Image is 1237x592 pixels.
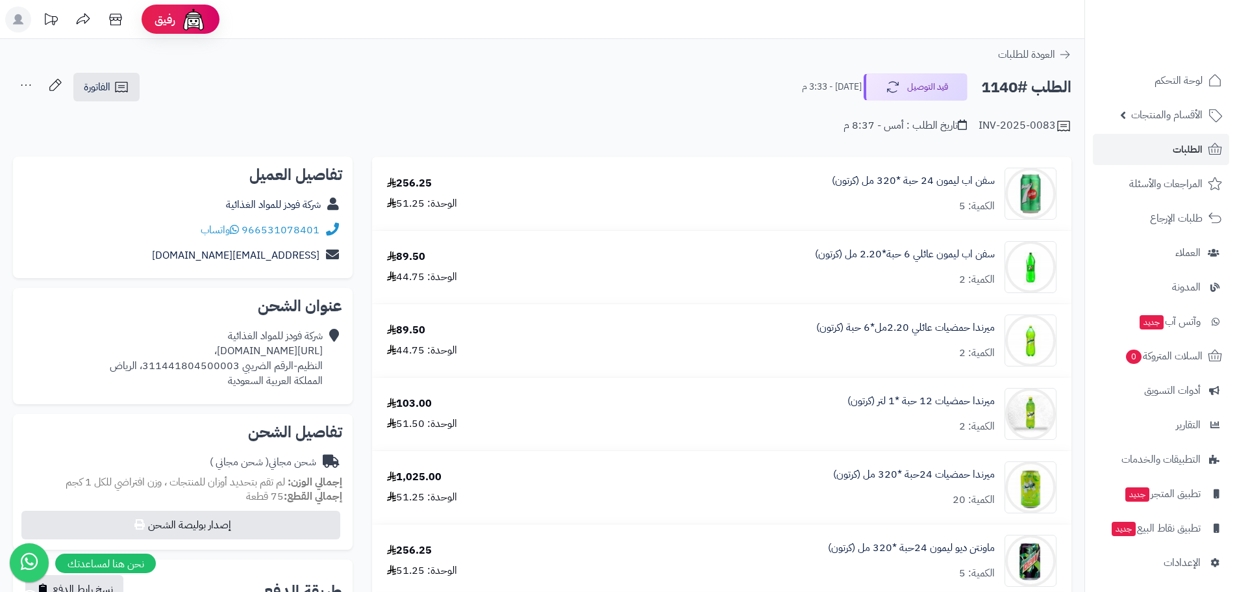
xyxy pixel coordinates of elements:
div: 89.50 [387,323,425,338]
span: الأقسام والمنتجات [1131,106,1203,124]
div: 103.00 [387,396,432,411]
a: سفن اب ليمون عائلي 6 حبة*2.20 مل (كرتون) [815,247,995,262]
h2: الطلب #1140 [981,74,1071,101]
span: المراجعات والأسئلة [1129,175,1203,193]
a: لوحة التحكم [1093,65,1229,96]
span: تطبيق نقاط البيع [1110,519,1201,537]
a: التقارير [1093,409,1229,441]
a: المراجعات والأسئلة [1093,168,1229,199]
a: العملاء [1093,237,1229,268]
a: سفن اب ليمون 24 حبة *320 مل (كرتون) [832,174,995,188]
small: [DATE] - 3:33 م [802,81,862,94]
a: الإعدادات [1093,547,1229,578]
span: الطلبات [1173,140,1203,159]
span: جديد [1140,315,1164,329]
div: الكمية: 5 [959,199,995,214]
div: الكمية: 2 [959,419,995,434]
span: العملاء [1175,244,1201,262]
a: أدوات التسويق [1093,375,1229,406]
span: لوحة التحكم [1155,71,1203,90]
strong: إجمالي الوزن: [288,474,342,490]
a: ميرندا حمضيات عائلي 2.20مل*6 حبة (كرتون) [816,320,995,335]
a: وآتس آبجديد [1093,306,1229,337]
a: تطبيق نقاط البيعجديد [1093,513,1229,544]
span: جديد [1112,522,1136,536]
a: ميرندا حمضيات 12 حبة *1 لتر (كرتون) [847,394,995,409]
a: [EMAIL_ADDRESS][DOMAIN_NAME] [152,248,319,263]
button: إصدار بوليصة الشحن [21,511,340,539]
a: التطبيقات والخدمات [1093,444,1229,475]
div: الوحدة: 51.25 [387,563,457,578]
div: 256.25 [387,176,432,191]
span: لم تقم بتحديد أوزان للمنتجات ، وزن افتراضي للكل 1 كجم [66,474,285,490]
h2: تفاصيل العميل [23,167,342,183]
img: 1747544486-c60db756-6ee7-44b0-a7d4-ec449800-90x90.jpg [1005,315,1056,367]
span: طلبات الإرجاع [1150,209,1203,227]
span: العودة للطلبات [998,47,1055,62]
a: تطبيق المتجرجديد [1093,478,1229,509]
div: الوحدة: 51.25 [387,490,457,505]
span: 0 [1126,350,1142,364]
span: رفيق [155,12,175,27]
span: الفاتورة [84,79,110,95]
a: 966531078401 [242,222,319,238]
div: الوحدة: 51.25 [387,196,457,211]
div: شركة فودز للمواد الغذائية [URL][DOMAIN_NAME]، النظيم-الرقم الضريبي 311441804500003، الرياض المملك... [110,329,323,388]
a: ماونتن ديو ليمون 24حبة *320 مل (كرتون) [828,541,995,556]
a: العودة للطلبات [998,47,1071,62]
span: جديد [1125,487,1149,502]
a: واتساب [201,222,239,238]
div: الوحدة: 51.50 [387,417,457,431]
div: شحن مجاني [210,455,316,470]
img: ai-face.png [181,6,206,32]
a: الفاتورة [73,73,140,101]
span: المدونة [1172,278,1201,296]
a: ميرندا حمضيات 24حبة *320 مل (كرتون) [833,467,995,482]
img: 1747540602-UsMwFj3WdUIJzISPTZ6ZIXs6lgAaNT6J-90x90.jpg [1005,168,1056,220]
div: 1,025.00 [387,470,442,485]
img: 1747589162-6e7ff969-24c4-4b5f-83cf-0a0709aa-90x90.jpg [1005,535,1056,587]
div: INV-2025-0083 [979,118,1071,134]
img: 1747566256-XP8G23evkchGmxKUr8YaGb2gsq2hZno4-90x90.jpg [1005,388,1056,440]
span: ( شحن مجاني ) [210,454,269,470]
span: وآتس آب [1138,313,1201,331]
div: الكمية: 20 [953,493,995,508]
img: 1747566452-bf88d184-d280-4ea7-9331-9e3669ef-90x90.jpg [1005,461,1056,513]
div: الوحدة: 44.75 [387,270,457,285]
small: 75 قطعة [246,489,342,504]
div: 89.50 [387,250,425,264]
a: الطلبات [1093,134,1229,165]
a: السلات المتروكة0 [1093,341,1229,372]
div: تاريخ الطلب : أمس - 8:37 م [843,118,967,133]
div: الكمية: 5 [959,566,995,581]
div: 256.25 [387,543,432,558]
a: طلبات الإرجاع [1093,203,1229,234]
img: 1747541306-e6e5e2d5-9b67-463e-b81b-59a02ee4-90x90.jpg [1005,241,1056,293]
span: تطبيق المتجر [1124,485,1201,503]
a: تحديثات المنصة [34,6,67,36]
button: قيد التوصيل [864,73,968,101]
div: الكمية: 2 [959,346,995,361]
a: المدونة [1093,272,1229,303]
strong: إجمالي القطع: [284,489,342,504]
h2: عنوان الشحن [23,298,342,314]
div: الوحدة: 44.75 [387,343,457,358]
span: أدوات التسويق [1144,381,1201,400]
span: الإعدادات [1164,554,1201,572]
span: التقارير [1176,416,1201,434]
div: الكمية: 2 [959,272,995,287]
span: السلات المتروكة [1125,347,1203,365]
h2: تفاصيل الشحن [23,424,342,440]
a: شركة فودز للمواد الغذائية [226,197,321,212]
span: التطبيقات والخدمات [1121,450,1201,469]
